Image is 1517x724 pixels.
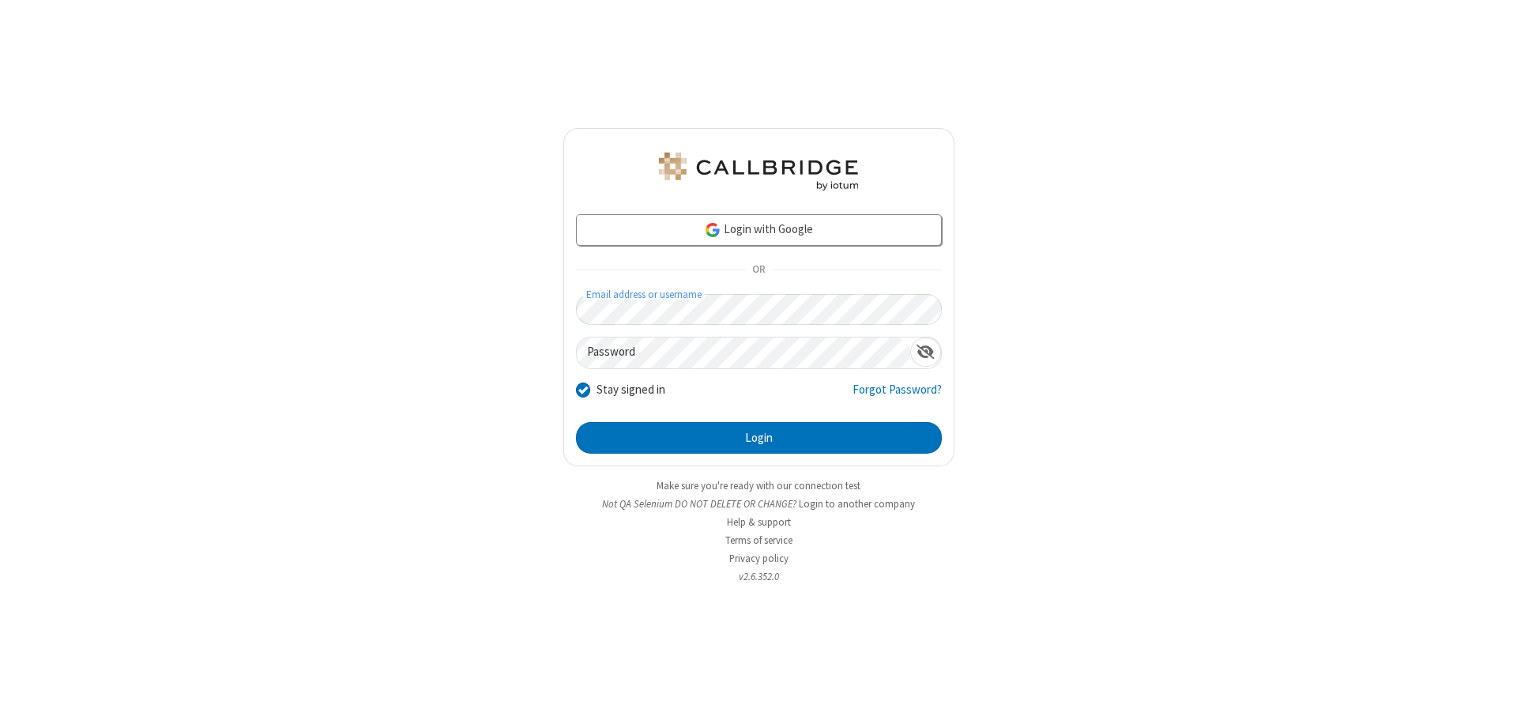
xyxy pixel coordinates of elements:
img: QA Selenium DO NOT DELETE OR CHANGE [656,153,861,190]
a: Help & support [727,515,791,529]
button: Login [576,422,942,454]
a: Terms of service [725,534,792,547]
span: OR [746,259,771,281]
input: Password [577,337,910,368]
a: Forgot Password? [853,381,942,411]
div: Show password [910,337,941,367]
li: v2.6.352.0 [563,569,954,584]
li: Not QA Selenium DO NOT DELETE OR CHANGE? [563,496,954,511]
a: Login with Google [576,214,942,246]
img: google-icon.png [704,221,721,239]
button: Login to another company [799,496,915,511]
a: Privacy policy [729,552,789,565]
a: Make sure you're ready with our connection test [657,479,860,492]
label: Stay signed in [597,381,665,399]
input: Email address or username [576,294,942,325]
